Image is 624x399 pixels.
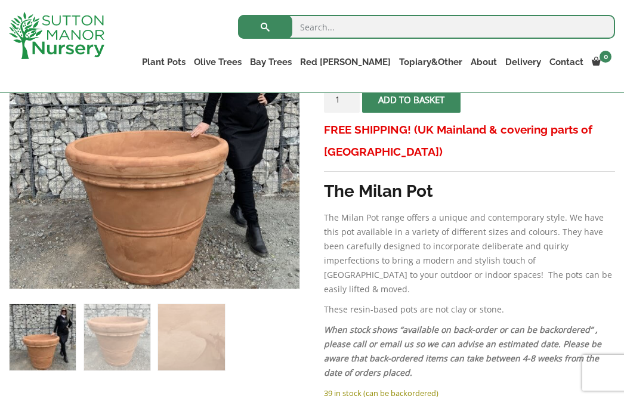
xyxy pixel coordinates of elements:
a: 0 [588,54,615,70]
img: The Milan Pot 100 Colour Terracotta - Image 3 [158,304,224,370]
a: Delivery [501,54,545,70]
a: Topiary&Other [395,54,467,70]
img: logo [9,12,104,59]
span: 0 [600,51,611,63]
a: About [467,54,501,70]
p: These resin-based pots are not clay or stone. [324,302,615,317]
input: Product quantity [324,86,360,113]
a: Bay Trees [246,54,296,70]
input: Search... [238,15,615,39]
img: The Milan Pot 100 Colour Terracotta [10,304,76,370]
a: Red [PERSON_NAME] [296,54,395,70]
img: The Milan Pot 100 Colour Terracotta - Image 2 [84,304,150,370]
button: Add to basket [362,86,461,113]
h3: FREE SHIPPING! (UK Mainland & covering parts of [GEOGRAPHIC_DATA]) [324,119,615,163]
em: When stock shows “available on back-order or can be backordered” , please call or email us so we ... [324,324,601,378]
strong: The Milan Pot [324,181,433,201]
a: Olive Trees [190,54,246,70]
a: Plant Pots [138,54,190,70]
a: Contact [545,54,588,70]
p: The Milan Pot range offers a unique and contemporary style. We have this pot available in a varie... [324,211,615,296]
